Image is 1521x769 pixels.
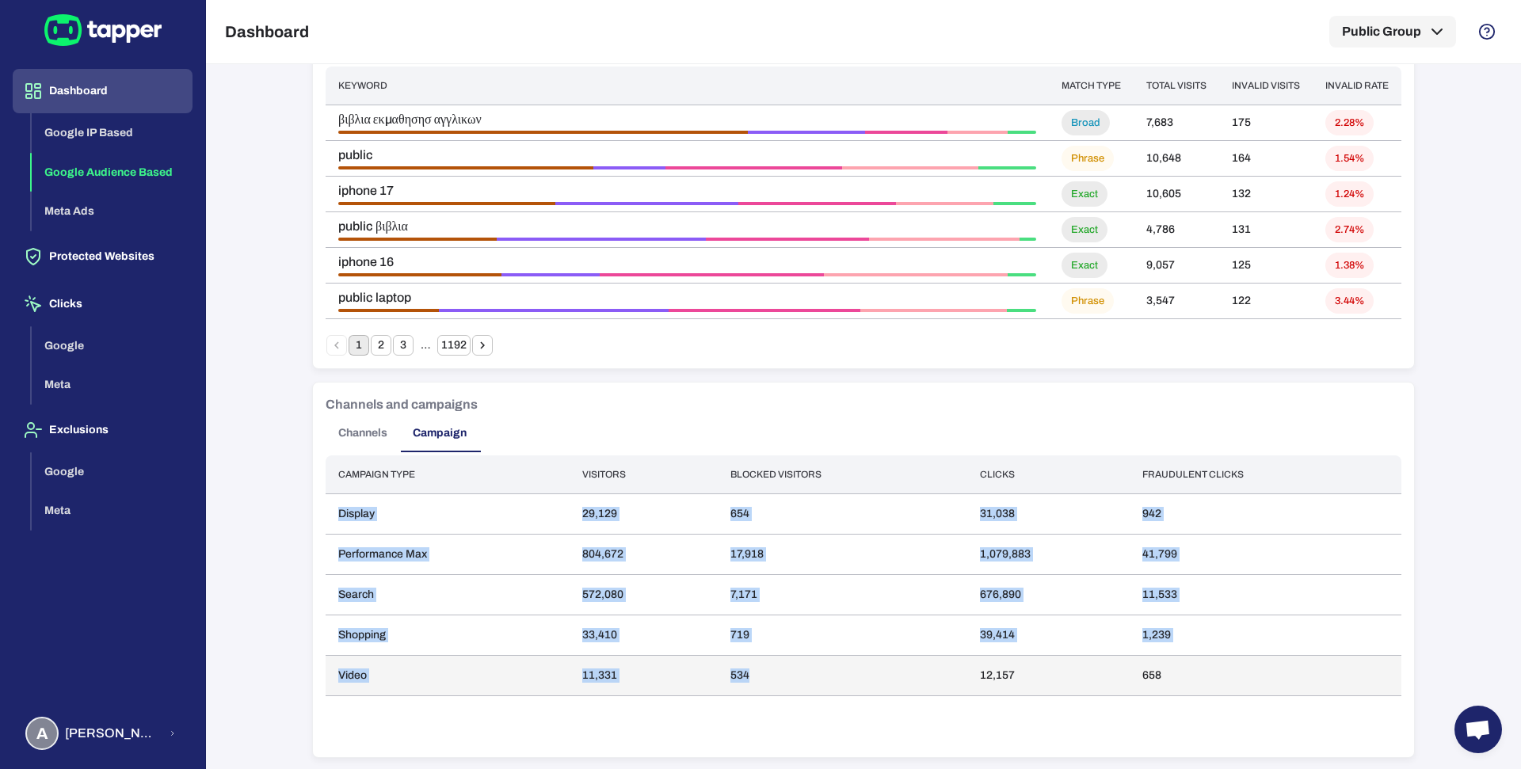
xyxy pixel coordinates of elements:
span: iphone 17 [338,183,1036,199]
td: 942 [1130,494,1401,535]
button: Google [32,326,193,366]
td: 676,890 [967,575,1130,615]
td: 804,672 [570,535,717,575]
div: Bounced • 52 [665,166,842,169]
th: Match type [1049,67,1134,105]
span: 1.54% [1325,152,1374,166]
span: public βιβλια [338,219,1036,234]
td: Performance Max [326,535,570,575]
span: Broad [1062,116,1110,130]
td: Shopping [326,615,570,656]
div: A [25,717,59,750]
span: 2.74% [1325,223,1374,237]
td: Search [326,575,570,615]
td: 654 [718,494,967,535]
div: Ad Click Limit Exceeded • 21 [593,166,665,169]
button: Public Group [1329,16,1456,48]
td: 1,239 [1130,615,1401,656]
button: Exclusions [13,408,193,452]
div: Aborted Ad Click • 115 [338,131,748,134]
td: 11,533 [1130,575,1401,615]
td: 131 [1219,212,1313,248]
th: Invalid rate [1313,67,1401,105]
h6: Channels and campaigns [326,395,478,414]
span: 3.44% [1325,295,1374,308]
td: 7,171 [718,575,967,615]
td: 1,079,883 [967,535,1130,575]
button: page 1 [349,335,369,356]
div: Ad Click Limit Exceeded • 50 [497,238,706,241]
td: 4,786 [1134,212,1219,248]
a: Exclusions [13,422,193,436]
td: 9,057 [1134,248,1219,284]
td: 164 [1219,141,1313,177]
h5: Dashboard [225,22,309,41]
button: A[PERSON_NAME] [PERSON_NAME] Koutsogianni [13,710,193,756]
div: Suspicious Ad Click • 17 [947,131,1008,134]
div: Threat • 7 [1008,273,1036,276]
a: Meta Ads [32,204,193,217]
a: Google Audience Based [32,164,193,177]
span: Exact [1062,188,1107,201]
td: 122 [1219,284,1313,319]
button: Meta Ads [32,192,193,231]
td: 572,080 [570,575,717,615]
td: 29,129 [570,494,717,535]
a: Google [32,337,193,351]
td: 41,799 [1130,535,1401,575]
td: Video [326,656,570,696]
a: Google IP Based [32,125,193,139]
button: Google Audience Based [32,153,193,192]
td: 534 [718,656,967,696]
button: Channels [326,414,400,452]
button: Dashboard [13,69,193,113]
th: Blocked visitors [718,455,967,494]
button: Protected Websites [13,234,193,279]
div: Threat • 10 [993,202,1036,205]
th: Campaign type [326,455,570,494]
div: Ad Click Limit Exceeded • 55 [439,309,669,312]
div: … [415,338,436,352]
td: 132 [1219,177,1313,212]
td: 11,331 [570,656,717,696]
button: Clicks [13,282,193,326]
td: 10,648 [1134,141,1219,177]
th: Fraudulent clicks [1130,455,1401,494]
button: Google IP Based [32,113,193,153]
div: Suspicious Ad Click • 23 [896,202,994,205]
td: 17,918 [718,535,967,575]
div: Bounced • 23 [865,131,947,134]
button: Meta [32,491,193,531]
div: Open chat [1454,706,1502,753]
a: Google [32,463,193,477]
td: Display [326,494,570,535]
span: 1.38% [1325,259,1374,272]
td: 12,157 [967,656,1130,696]
div: Suspicious Ad Click • 36 [869,238,1020,241]
td: 31,038 [967,494,1130,535]
a: Meta [32,503,193,516]
th: Total visits [1134,67,1219,105]
span: public laptop [338,290,1036,306]
div: Aborted Ad Click • 38 [338,238,497,241]
button: Campaign [400,414,479,452]
span: Phrase [1062,152,1114,166]
button: Google [32,452,193,492]
div: Threat • 8 [1008,131,1036,134]
div: Threat • 17 [978,166,1036,169]
span: βιβλια εκμαθησησ αγγλικων [338,112,1036,128]
th: Invalid visits [1219,67,1313,105]
a: Protected Websites [13,249,193,262]
div: Threat • 4 [1020,238,1036,241]
td: 3,547 [1134,284,1219,319]
span: iphone 16 [338,254,1036,270]
button: Go to page 2 [371,335,391,356]
td: 33,410 [570,615,717,656]
div: Ad Click Limit Exceeded • 33 [748,131,865,134]
button: Go to next page [472,335,493,356]
td: 125 [1219,248,1313,284]
span: Exact [1062,223,1107,237]
a: Clicks [13,296,193,310]
td: 175 [1219,105,1313,141]
a: Meta [32,377,193,390]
